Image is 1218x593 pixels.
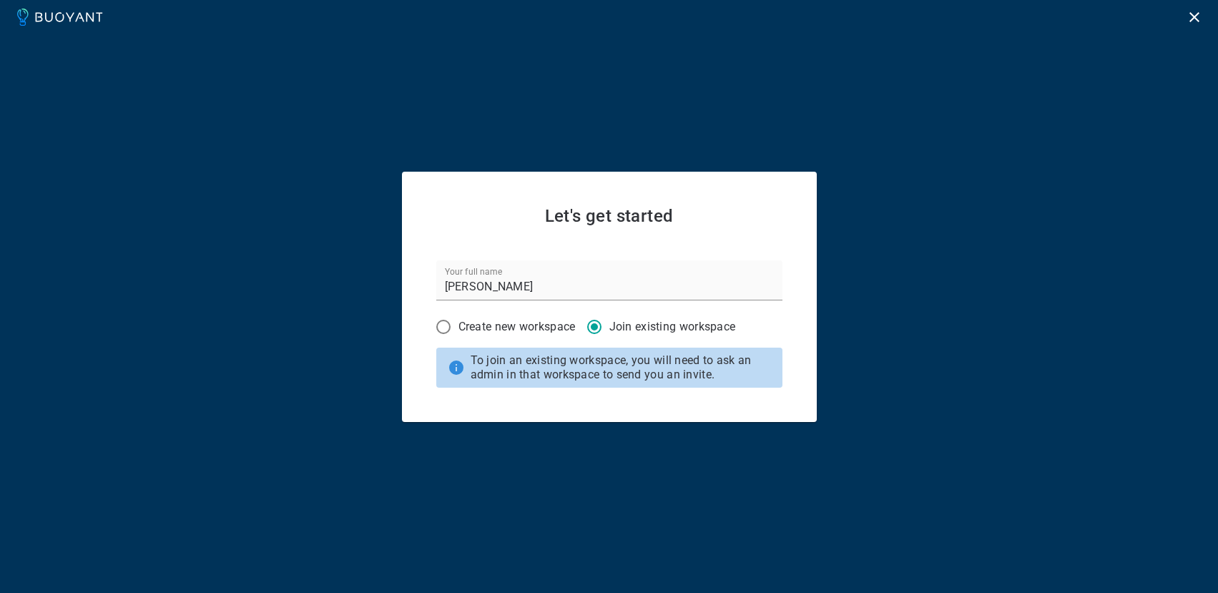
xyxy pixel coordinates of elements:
[609,320,736,334] p: Join existing workspace
[436,206,782,226] h2: Let's get started
[445,265,502,278] label: Your full name
[458,320,576,334] p: Create new workspace
[1182,9,1207,23] a: Logout
[471,353,777,382] p: To join an existing workspace, you will need to ask an admin in that workspace to send you an inv...
[1182,5,1207,29] button: Logout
